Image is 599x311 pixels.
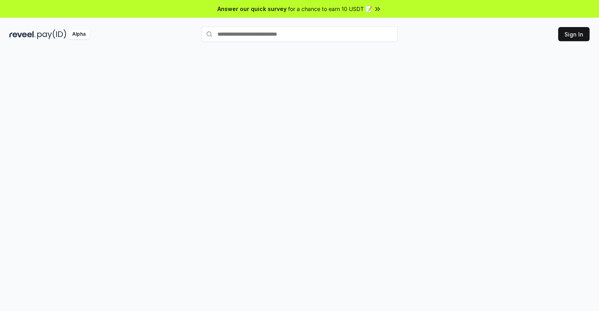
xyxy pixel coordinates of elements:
[288,5,372,13] span: for a chance to earn 10 USDT 📝
[37,29,66,39] img: pay_id
[68,29,90,39] div: Alpha
[558,27,590,41] button: Sign In
[9,29,36,39] img: reveel_dark
[217,5,287,13] span: Answer our quick survey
